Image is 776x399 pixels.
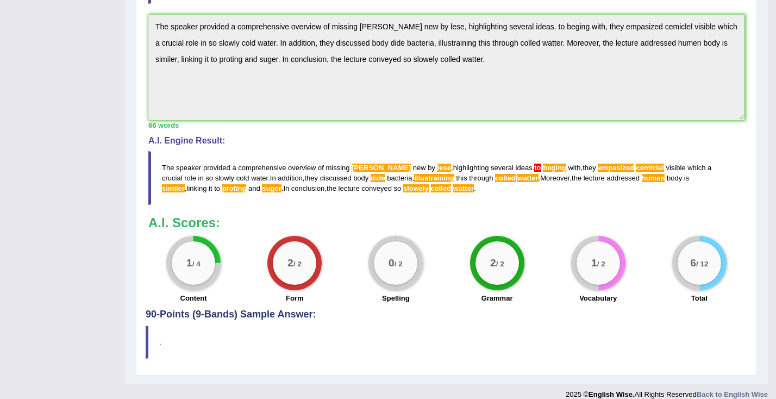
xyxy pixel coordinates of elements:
[437,164,451,172] span: Possible spelling mistake found. (did you mean: less)
[540,174,570,182] span: Moreover
[162,174,183,182] span: crucial
[352,164,411,172] span: Possible spelling mistake found. (did you mean: hole)
[453,164,489,172] span: highlighting
[543,164,566,172] span: Possible spelling mistake found. (did you mean: being)
[516,164,533,172] span: ideas
[589,390,634,398] strong: English Wise.
[205,174,213,182] span: so
[232,164,236,172] span: a
[684,174,689,182] span: is
[583,164,596,172] span: they
[636,164,664,172] span: Possible spelling mistake found. (did you mean: chemical)
[387,174,412,182] span: bacteria
[146,326,747,359] blockquote: .
[180,293,207,303] label: Content
[666,164,685,172] span: visible
[187,184,207,192] span: linking
[534,164,541,172] span: This sentence does not start with an uppercase letter. (did you mean: To)
[186,257,192,269] big: 1
[481,293,513,303] label: Grammar
[248,184,260,192] span: and
[320,174,352,182] span: discussed
[597,260,605,268] small: / 2
[491,164,514,172] span: several
[326,164,349,172] span: missing
[304,174,318,182] span: they
[287,257,293,269] big: 2
[584,174,605,182] span: lecture
[453,184,474,192] span: Possible spelling mistake found. (did you mean: water)
[288,164,316,172] span: overview
[203,164,230,172] span: provided
[517,174,538,182] span: Possible spelling mistake found. (did you mean: water)
[496,260,504,268] small: / 2
[371,174,385,182] span: Possible spelling mistake found. (did you mean: did)
[270,174,276,182] span: In
[696,260,709,268] small: / 12
[456,174,467,182] span: this
[148,151,744,205] blockquote: , . , . , , . , , . , .
[293,260,302,268] small: / 2
[431,184,452,192] span: Possible spelling mistake found. (did you mean: called)
[162,184,185,192] span: Possible spelling mistake found. (did you mean: similar)
[184,174,196,182] span: role
[236,174,249,182] span: cold
[361,184,392,192] span: conveyed
[286,293,304,303] label: Form
[395,260,403,268] small: / 2
[697,390,768,398] a: Back to English Wise
[490,257,496,269] big: 2
[192,260,201,268] small: / 4
[495,174,516,182] span: Possible spelling mistake found. (did you mean: called)
[278,174,303,182] span: addition
[215,174,234,182] span: slowly
[176,164,201,172] span: speaker
[394,184,402,192] span: so
[162,164,174,172] span: The
[690,257,696,269] big: 6
[327,184,336,192] span: the
[291,184,324,192] span: conclusion
[708,164,711,172] span: a
[403,184,429,192] span: Possible spelling mistake found. (did you mean: slowly)
[428,164,435,172] span: by
[572,174,581,182] span: the
[209,184,212,192] span: it
[198,174,204,182] span: in
[606,174,640,182] span: addressed
[469,174,493,182] span: through
[642,174,665,182] span: Possible spelling mistake found. (did you mean: human)
[283,184,289,192] span: In
[667,174,682,182] span: body
[579,293,617,303] label: Vocabulary
[568,164,580,172] span: with
[413,164,426,172] span: new
[238,164,286,172] span: comprehensive
[318,164,324,172] span: of
[353,174,368,182] span: body
[591,257,597,269] big: 1
[214,184,220,192] span: to
[598,164,634,172] span: Possible spelling mistake found. (did you mean: emphasized)
[389,257,395,269] big: 0
[148,136,744,146] h4: A.I. Engine Result:
[148,120,744,130] div: 66 words
[148,215,220,230] b: A.I. Scores:
[414,174,454,182] span: Possible spelling mistake found. (did you mean: illustrating)
[339,184,360,192] span: lecture
[251,174,268,182] span: water
[382,293,410,303] label: Spelling
[691,293,708,303] label: Total
[687,164,705,172] span: which
[222,184,247,192] span: Possible spelling mistake found. (did you mean: proving)
[262,184,281,192] span: Possible spelling mistake found. (did you mean: sugar)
